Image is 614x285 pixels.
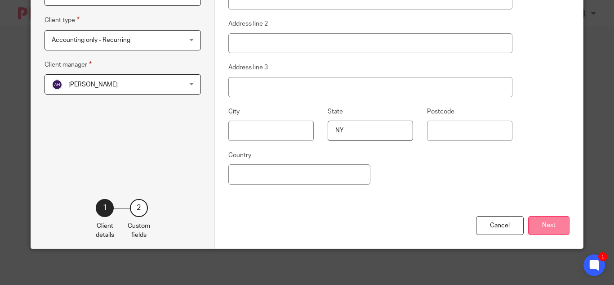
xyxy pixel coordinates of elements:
img: svg%3E [52,79,62,90]
div: Cancel [476,216,524,235]
label: Postcode [427,107,454,116]
label: State [328,107,343,116]
label: Client type [44,15,80,25]
label: Address line 3 [228,63,268,72]
span: [PERSON_NAME] [68,81,118,88]
div: 1 [96,199,114,217]
label: City [228,107,240,116]
label: Country [228,151,251,160]
label: Address line 2 [228,19,268,28]
p: Client details [96,222,114,240]
button: Next [528,216,570,235]
div: 1 [598,252,607,261]
div: 2 [130,199,148,217]
span: Accounting only - Recurring [52,37,130,43]
label: Client manager [44,59,92,70]
p: Custom fields [128,222,150,240]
